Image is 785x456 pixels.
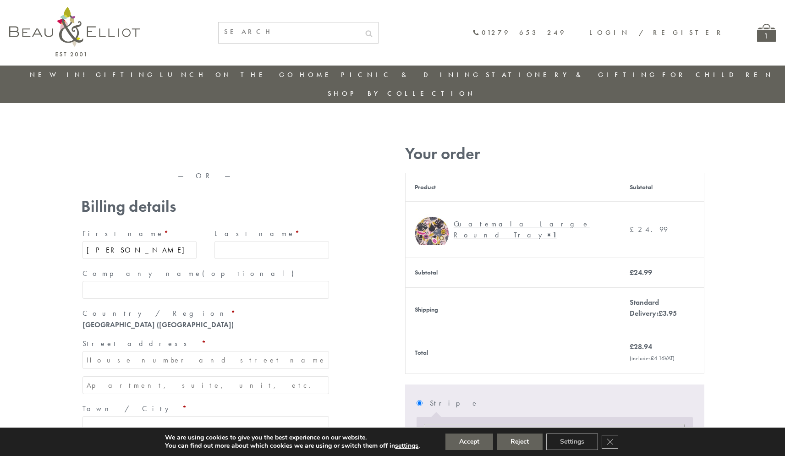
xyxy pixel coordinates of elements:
[79,141,205,163] iframe: Secure express checkout frame
[30,70,91,79] a: New in!
[82,306,329,321] label: Country / Region
[165,434,420,442] p: We are using cookies to give you the best experience on our website.
[405,287,620,332] th: Shipping
[659,308,663,318] span: £
[82,320,234,330] strong: [GEOGRAPHIC_DATA] ([GEOGRAPHIC_DATA])
[81,172,330,180] p: — OR —
[630,268,634,277] span: £
[300,70,336,79] a: Home
[219,22,360,41] input: SEARCH
[82,226,197,241] label: First name
[651,354,664,362] span: 4.16
[202,269,299,278] span: (optional)
[630,268,652,277] bdi: 24.99
[405,144,704,163] h3: Your order
[415,211,612,248] a: Guatemala Large Round Tray Guatemala Large Round Tray× 1
[659,308,677,318] bdi: 3.95
[662,70,774,79] a: For Children
[454,219,605,241] div: Guatemala Large Round Tray
[160,70,296,79] a: Lunch On The Go
[757,24,776,42] a: 1
[630,354,675,362] small: (includes VAT)
[445,434,493,450] button: Accept
[486,70,658,79] a: Stationery & Gifting
[602,435,618,449] button: Close GDPR Cookie Banner
[395,442,418,450] button: settings
[651,354,654,362] span: £
[214,226,329,241] label: Last name
[546,434,598,450] button: Settings
[96,70,155,79] a: Gifting
[630,297,677,318] label: Standard Delivery:
[81,197,330,216] h3: Billing details
[630,342,634,352] span: £
[589,28,725,37] a: Login / Register
[630,225,668,234] bdi: 24.99
[497,434,543,450] button: Reject
[405,173,620,201] th: Product
[341,70,481,79] a: Picnic & Dining
[547,230,557,240] strong: × 1
[472,29,566,37] a: 01279 653 249
[206,141,332,163] iframe: Secure express checkout frame
[630,225,638,234] span: £
[405,332,620,373] th: Total
[415,211,449,245] img: Guatemala Large Round Tray
[165,442,420,450] p: You can find out more about which cookies we are using or switch them off in .
[82,351,329,369] input: House number and street name
[82,376,329,394] input: Apartment, suite, unit, etc. (optional)
[430,396,692,411] label: Stripe
[82,401,329,416] label: Town / City
[9,7,140,56] img: logo
[620,173,704,201] th: Subtotal
[328,89,476,98] a: Shop by collection
[82,266,329,281] label: Company name
[630,342,652,352] bdi: 28.94
[405,258,620,287] th: Subtotal
[82,336,329,351] label: Street address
